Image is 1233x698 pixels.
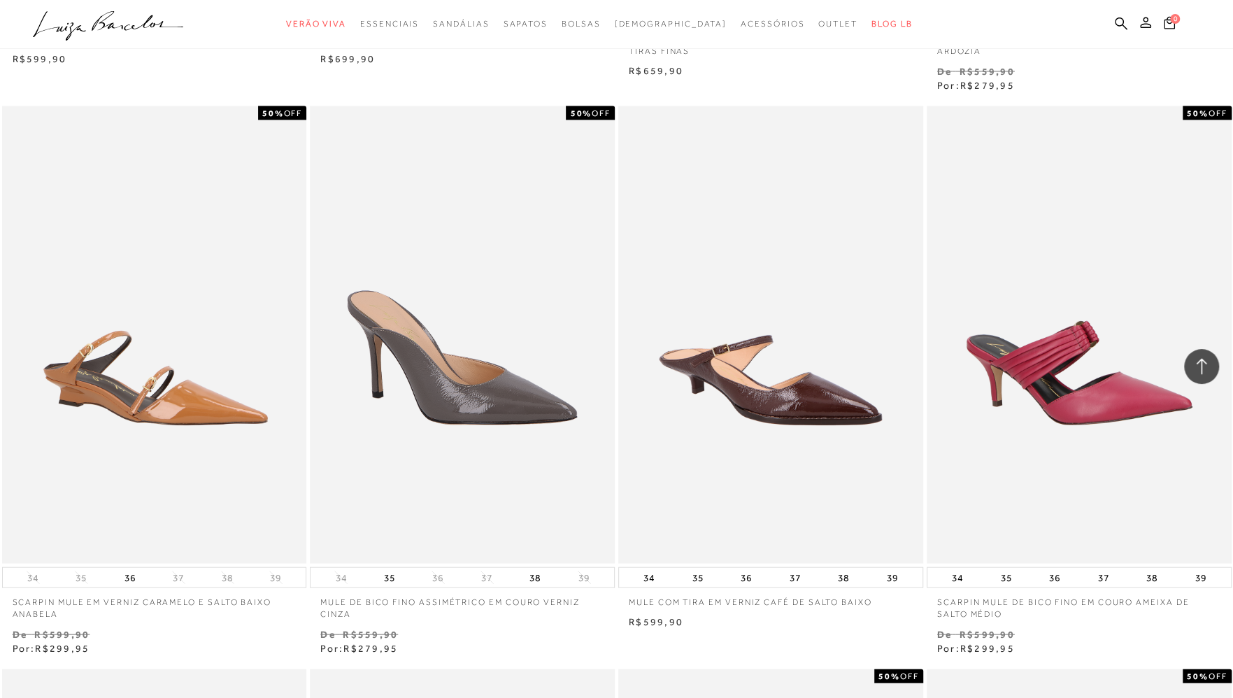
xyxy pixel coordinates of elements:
span: [DEMOGRAPHIC_DATA] [614,19,727,29]
small: R$599,90 [34,629,90,640]
button: 37 [169,571,188,585]
a: MULE COM TIRA EM VERNIZ CAFÉ DE SALTO BAIXO MULE COM TIRA EM VERNIZ CAFÉ DE SALTO BAIXO [620,108,922,562]
button: 39 [1190,568,1210,587]
button: 36 [736,568,756,587]
span: BLOG LB [871,19,912,29]
small: De [937,629,952,640]
button: 34 [331,571,350,585]
button: 38 [525,568,545,587]
button: 38 [834,568,853,587]
small: R$559,90 [960,66,1015,77]
span: R$699,90 [320,53,375,64]
span: Verão Viva [286,19,346,29]
strong: 50% [878,671,900,681]
span: R$299,95 [960,643,1015,654]
span: Por: [937,80,1015,91]
span: Por: [13,643,90,654]
span: R$659,90 [629,65,683,76]
strong: 50% [1187,108,1209,118]
button: 35 [71,571,91,585]
a: categoryNavScreenReaderText [433,11,489,37]
button: 37 [785,568,805,587]
span: OFF [592,108,611,118]
a: categoryNavScreenReaderText [360,11,419,37]
span: Outlet [818,19,857,29]
a: SCARPIN MULE DE BICO FINO EM COURO AMEIXA DE SALTO MÉDIO SCARPIN MULE DE BICO FINO EM COURO AMEIX... [928,108,1230,562]
a: SCARPIN MULE EM VERNIZ CARAMELO E SALTO BAIXO ANABELA [2,588,307,620]
span: Por: [320,643,398,654]
button: 35 [688,568,708,587]
img: MULE COM TIRA EM VERNIZ CAFÉ DE SALTO BAIXO [620,108,922,562]
button: 36 [1045,568,1064,587]
a: MULE DE BICO FINO ASSIMÉTRICO EM COURO VERNIZ CINZA MULE DE BICO FINO ASSIMÉTRICO EM COURO VERNIZ... [311,108,613,562]
button: 34 [948,568,967,587]
img: SCARPIN MULE EM VERNIZ CARAMELO E SALTO BAIXO ANABELA [3,108,306,562]
a: categoryNavScreenReaderText [741,11,804,37]
img: SCARPIN MULE DE BICO FINO EM COURO AMEIXA DE SALTO MÉDIO [928,108,1230,562]
button: 0 [1160,15,1179,34]
span: Por: [937,643,1015,654]
button: 34 [23,571,43,585]
strong: 50% [1187,671,1209,681]
a: SCARPIN MULE EM VERNIZ CARAMELO E SALTO BAIXO ANABELA SCARPIN MULE EM VERNIZ CARAMELO E SALTO BAI... [3,108,306,562]
button: 36 [428,571,448,585]
button: 37 [1093,568,1113,587]
span: 0 [1170,14,1180,24]
span: OFF [900,671,919,681]
a: categoryNavScreenReaderText [562,11,601,37]
span: R$599,90 [629,616,683,627]
a: noSubCategoriesText [614,11,727,37]
button: 35 [996,568,1015,587]
span: R$299,95 [35,643,90,654]
button: 37 [477,571,497,585]
span: Sandálias [433,19,489,29]
span: Essenciais [360,19,419,29]
strong: 50% [262,108,284,118]
button: 39 [882,568,901,587]
span: R$279,95 [960,80,1015,91]
span: OFF [1209,108,1227,118]
small: R$599,90 [960,629,1015,640]
button: 34 [639,568,659,587]
a: categoryNavScreenReaderText [503,11,547,37]
a: categoryNavScreenReaderText [818,11,857,37]
a: BLOG LB [871,11,912,37]
a: MULE COM TIRA EM VERNIZ CAFÉ DE SALTO BAIXO [618,588,923,608]
a: SCARPIN MULE DE BICO FINO EM COURO AMEIXA DE SALTO MÉDIO [927,588,1232,620]
button: 39 [266,571,285,585]
a: categoryNavScreenReaderText [286,11,346,37]
button: 35 [380,568,399,587]
span: OFF [1209,671,1227,681]
small: De [937,66,952,77]
span: Acessórios [741,19,804,29]
span: OFF [283,108,302,118]
button: 39 [574,571,594,585]
button: 38 [1142,568,1162,587]
small: R$559,90 [343,629,398,640]
button: 38 [218,571,237,585]
img: MULE DE BICO FINO ASSIMÉTRICO EM COURO VERNIZ CINZA [311,108,613,562]
span: Bolsas [562,19,601,29]
span: R$279,95 [343,643,398,654]
small: De [320,629,335,640]
strong: 50% [570,108,592,118]
button: 36 [120,568,140,587]
a: MULE DE BICO FINO ASSIMÉTRICO EM COURO VERNIZ CINZA [310,588,615,620]
small: De [13,629,27,640]
span: R$599,90 [13,53,67,64]
span: Sapatos [503,19,547,29]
